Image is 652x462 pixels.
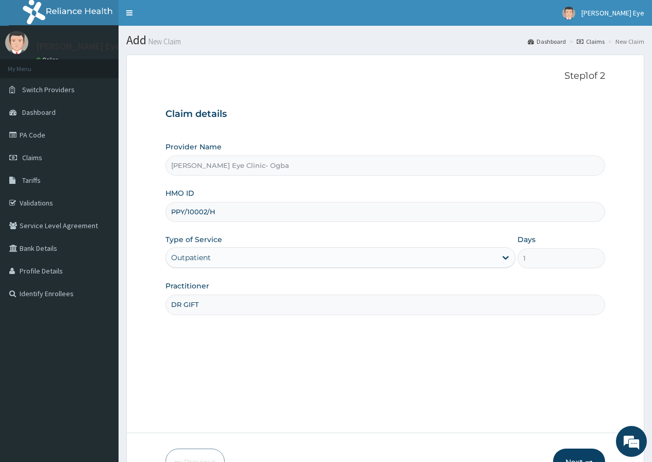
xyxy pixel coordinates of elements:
[606,37,644,46] li: New Claim
[171,252,211,263] div: Outpatient
[146,38,181,45] small: New Claim
[5,31,28,54] img: User Image
[126,33,644,47] h1: Add
[165,234,222,245] label: Type of Service
[36,56,61,63] a: Online
[22,85,75,94] span: Switch Providers
[36,42,120,51] p: [PERSON_NAME] Eye
[165,109,605,120] h3: Claim details
[577,37,605,46] a: Claims
[22,153,42,162] span: Claims
[165,142,222,152] label: Provider Name
[165,281,209,291] label: Practitioner
[165,188,194,198] label: HMO ID
[22,108,56,117] span: Dashboard
[517,234,536,245] label: Days
[528,37,566,46] a: Dashboard
[165,202,605,222] input: Enter HMO ID
[581,8,644,18] span: [PERSON_NAME] Eye
[165,71,605,82] p: Step 1 of 2
[165,295,605,315] input: Enter Name
[562,7,575,20] img: User Image
[22,176,41,185] span: Tariffs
